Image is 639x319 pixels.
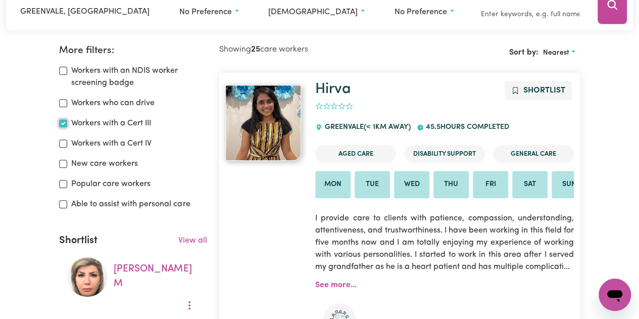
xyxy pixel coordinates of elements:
label: Workers with a Cert III [71,117,151,129]
span: Nearest [543,49,569,57]
a: See more... [315,281,357,289]
li: Available on Thu [433,171,469,198]
button: Worker gender preference [262,3,371,22]
span: Shortlist [523,86,565,95]
li: Disability Support [404,145,485,163]
a: [PERSON_NAME] M [114,264,191,289]
div: add rating by typing an integer from 0 to 5 or pressing arrow keys [315,101,353,112]
button: Worker experience options [173,3,245,22]
li: Available on Sun [552,171,587,198]
button: More options [180,297,199,313]
li: Available on Fri [473,171,508,198]
a: Hirva [225,85,303,161]
button: Worker language preferences [387,3,460,22]
img: View Hirva's profile [225,85,301,161]
li: Available on Tue [355,171,390,198]
button: Add to shortlist [505,81,572,100]
div: 45.5 hours completed [417,114,515,141]
h2: Showing care workers [219,45,400,55]
p: I provide care to clients with patience, compassion, understanding, attentiveness, and trustworth... [315,206,573,279]
b: 25 [251,45,260,54]
h2: More filters: [59,45,207,57]
iframe: Button to launch messaging window [599,279,631,311]
label: Popular care workers [71,178,151,190]
span: (< 1km away) [364,123,411,131]
img: Masoumeh M [67,257,108,297]
span: Sort by: [509,49,538,57]
input: Enter a suburb [14,3,157,21]
li: Available on Sat [512,171,548,198]
a: View all [178,237,207,245]
li: Aged Care [315,145,396,163]
h2: Shortlist [59,235,97,247]
label: Workers with an NDIS worker screening badge [71,65,207,89]
span: No preference [394,8,447,16]
input: Enter keywords, e.g. full name, interests [477,7,583,22]
label: Workers with a Cert IV [71,138,152,150]
a: Hirva [315,82,351,97]
label: Able to assist with personal care [71,198,190,210]
button: Sort search results [538,45,579,61]
li: General Care [493,145,574,163]
label: New care workers [71,158,138,170]
span: No preference [179,8,232,16]
li: Available on Mon [315,171,351,198]
div: GREENVALE [315,114,416,141]
label: Workers who can drive [71,97,155,109]
span: [DEMOGRAPHIC_DATA] [268,8,358,16]
li: Available on Wed [394,171,429,198]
